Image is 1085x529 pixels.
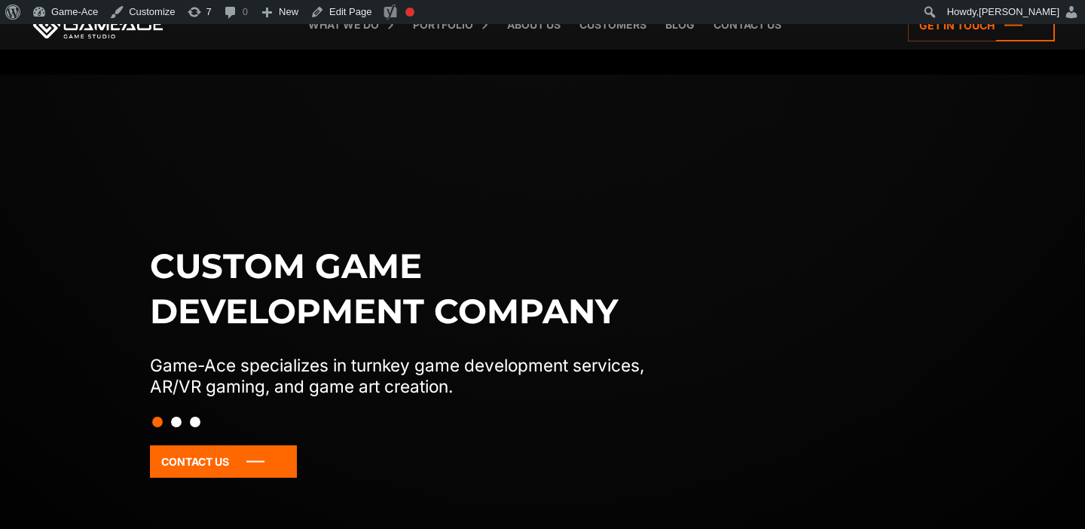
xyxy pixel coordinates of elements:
[405,8,414,17] div: Focus keyphrase not set
[979,6,1059,17] span: [PERSON_NAME]
[150,243,676,334] h1: Custom game development company
[150,355,676,397] p: Game-Ace specializes in turnkey game development services, AR/VR gaming, and game art creation.
[152,409,163,435] button: Slide 1
[190,409,200,435] button: Slide 3
[171,409,182,435] button: Slide 2
[150,445,297,478] a: Contact Us
[908,9,1055,41] a: Get in touch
